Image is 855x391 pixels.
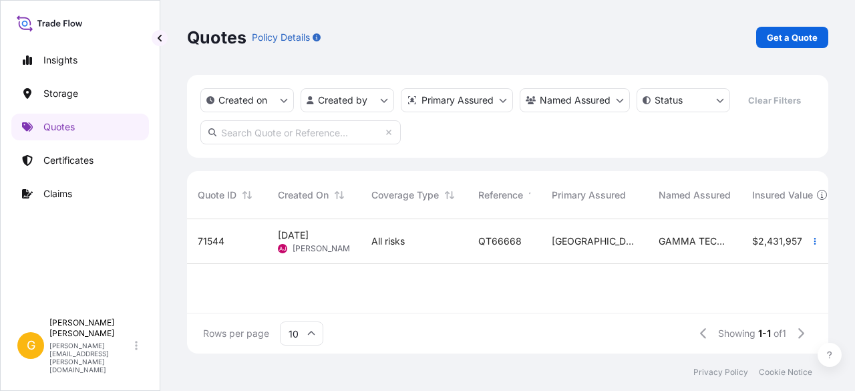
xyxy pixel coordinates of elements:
[371,188,439,202] span: Coverage Type
[759,367,812,378] a: Cookie Notice
[239,187,255,203] button: Sort
[764,237,767,246] span: ,
[478,235,522,248] span: QT66668
[11,114,149,140] a: Quotes
[718,327,755,340] span: Showing
[301,88,394,112] button: createdBy Filter options
[552,188,626,202] span: Primary Assured
[43,120,75,134] p: Quotes
[218,94,267,107] p: Created on
[198,235,224,248] span: 71544
[421,94,494,107] p: Primary Assured
[786,237,802,246] span: 957
[767,237,783,246] span: 431
[401,88,513,112] button: distributor Filter options
[203,327,269,340] span: Rows per page
[737,90,812,111] button: Clear Filters
[187,27,246,48] p: Quotes
[478,188,523,202] span: Reference
[200,88,294,112] button: createdOn Filter options
[758,327,771,340] span: 1-1
[783,237,786,246] span: ,
[278,188,329,202] span: Created On
[637,88,730,112] button: certificateStatus Filter options
[11,80,149,107] a: Storage
[752,237,758,246] span: $
[11,147,149,174] a: Certificates
[659,188,731,202] span: Named Assured
[11,180,149,207] a: Claims
[279,242,287,255] span: AJ
[11,47,149,74] a: Insights
[774,327,786,340] span: of 1
[200,120,401,144] input: Search Quote or Reference...
[278,229,309,242] span: [DATE]
[520,88,630,112] button: cargoOwner Filter options
[27,339,35,352] span: G
[49,317,132,339] p: [PERSON_NAME] [PERSON_NAME]
[540,94,611,107] p: Named Assured
[293,243,357,254] span: [PERSON_NAME]
[526,187,542,203] button: Sort
[552,235,637,248] span: [GEOGRAPHIC_DATA]
[252,31,310,44] p: Policy Details
[442,187,458,203] button: Sort
[318,94,367,107] p: Created by
[331,187,347,203] button: Sort
[655,94,683,107] p: Status
[43,87,78,100] p: Storage
[756,27,828,48] a: Get a Quote
[758,237,764,246] span: 2
[49,342,132,374] p: [PERSON_NAME][EMAIL_ADDRESS][PERSON_NAME][DOMAIN_NAME]
[767,31,818,44] p: Get a Quote
[752,188,813,202] span: Insured Value
[43,187,72,201] p: Claims
[198,188,236,202] span: Quote ID
[43,53,77,67] p: Insights
[43,154,94,167] p: Certificates
[693,367,748,378] a: Privacy Policy
[748,94,801,107] p: Clear Filters
[371,235,405,248] span: All risks
[659,235,731,248] span: GAMMA TECH FZE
